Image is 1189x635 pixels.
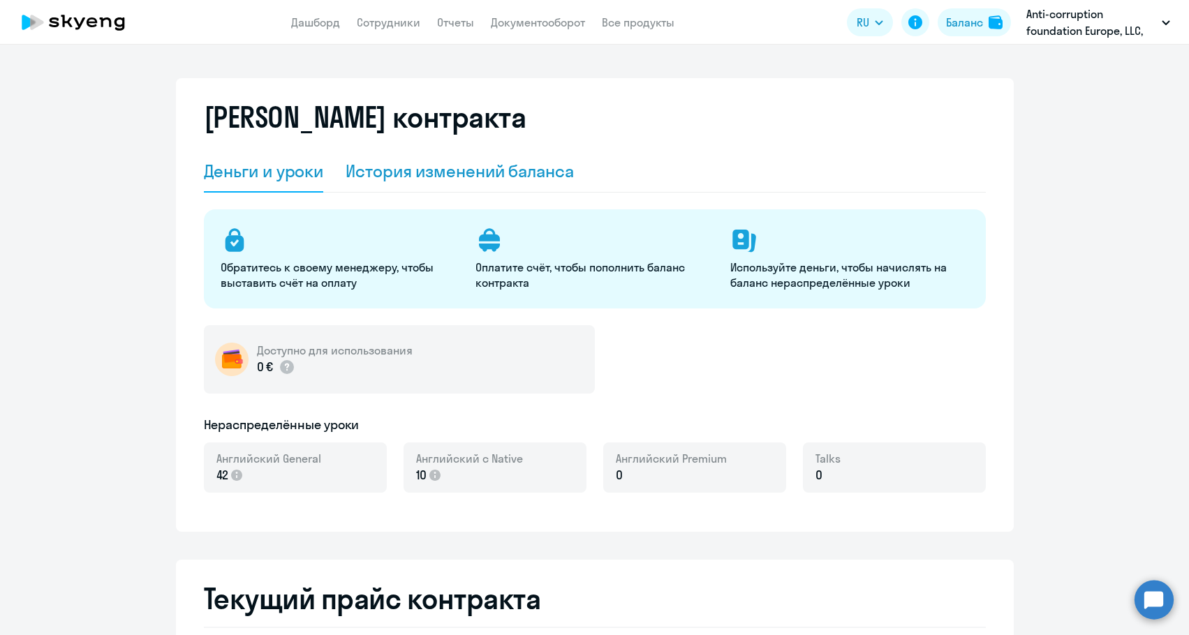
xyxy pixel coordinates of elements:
[1026,6,1156,39] p: Anti-corruption foundation Europe, LLC, Предоплата Posterum
[946,14,983,31] div: Баланс
[938,8,1011,36] button: Балансbalance
[346,160,574,182] div: История изменений баланса
[730,260,968,290] p: Используйте деньги, чтобы начислять на баланс нераспределённые уроки
[616,451,727,466] span: Английский Premium
[257,358,296,376] p: 0 €
[204,100,526,134] h2: [PERSON_NAME] контракта
[416,451,523,466] span: Английский с Native
[616,466,623,484] span: 0
[221,260,459,290] p: Обратитесь к своему менеджеру, чтобы выставить счёт на оплату
[204,416,360,434] h5: Нераспределённые уроки
[216,451,321,466] span: Английский General
[475,260,714,290] p: Оплатите счёт, чтобы пополнить баланс контракта
[491,15,585,29] a: Документооборот
[204,582,986,615] h2: Текущий прайс контракта
[204,160,324,182] div: Деньги и уроки
[216,466,229,484] span: 42
[1019,6,1177,39] button: Anti-corruption foundation Europe, LLC, Предоплата Posterum
[357,15,420,29] a: Сотрудники
[416,466,427,484] span: 10
[857,14,869,31] span: RU
[215,343,249,376] img: wallet-circle.png
[989,15,1003,29] img: balance
[257,343,413,358] h5: Доступно для использования
[291,15,340,29] a: Дашборд
[847,8,893,36] button: RU
[815,451,841,466] span: Talks
[815,466,822,484] span: 0
[437,15,474,29] a: Отчеты
[602,15,674,29] a: Все продукты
